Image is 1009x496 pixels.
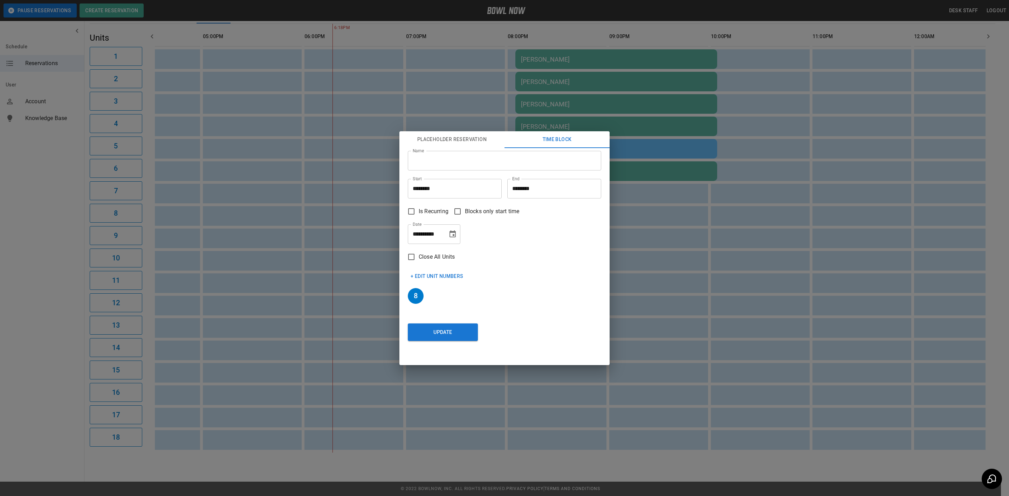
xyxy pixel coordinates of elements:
span: Is Recurring [419,207,448,216]
button: Update [408,323,478,341]
span: Close All Units [419,253,455,261]
label: Start [413,176,422,182]
h6: 8 [408,288,424,304]
span: Blocks only start time [465,207,519,216]
button: + Edit Unit Numbers [408,270,466,283]
button: Time Block [504,131,610,148]
button: Choose date, selected date is Oct 3, 2025 [446,227,460,241]
label: End [512,176,520,182]
button: Placeholder Reservation [399,131,504,148]
input: Choose time, selected time is 9:15 PM [507,179,596,198]
input: Choose time, selected time is 8:15 PM [408,179,497,198]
